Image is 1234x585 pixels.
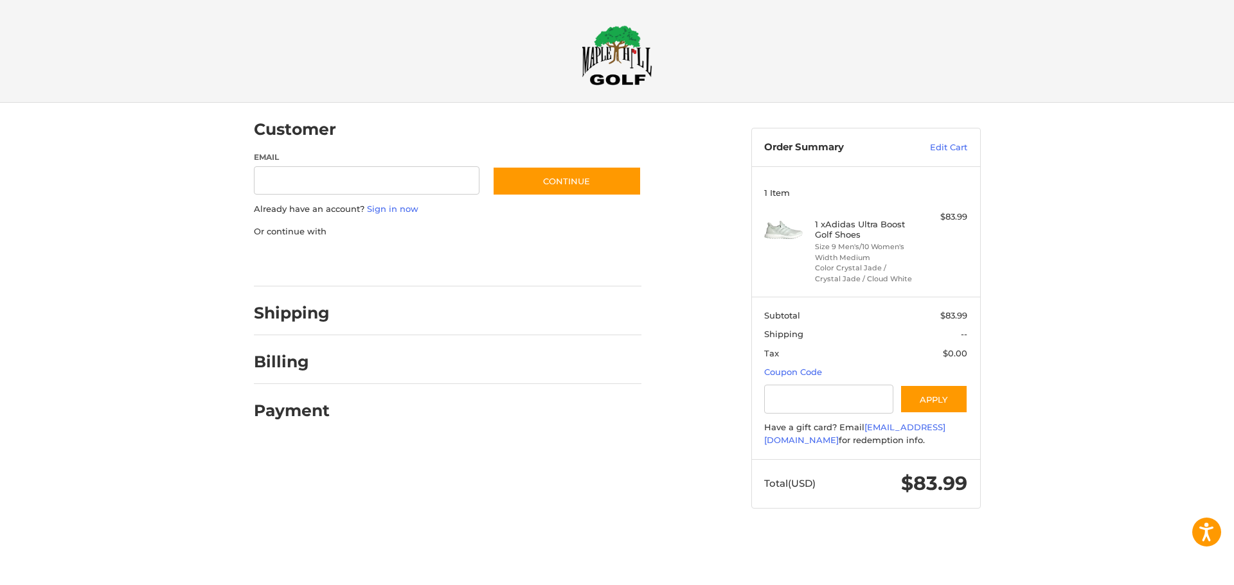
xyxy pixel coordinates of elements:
a: [EMAIL_ADDRESS][DOMAIN_NAME] [764,422,945,445]
span: Subtotal [764,310,800,320]
iframe: PayPal-venmo [467,250,564,274]
span: -- [961,329,967,339]
h2: Customer [254,119,336,139]
iframe: PayPal-paylater [359,250,455,274]
span: $83.99 [940,310,967,320]
h3: 1 Item [764,188,967,198]
div: Have a gift card? Email for redemption info. [764,421,967,446]
button: Continue [492,166,641,196]
a: Edit Cart [902,141,967,154]
span: Shipping [764,329,803,339]
div: $83.99 [917,211,967,223]
h2: Billing [254,352,329,372]
span: Total (USD) [764,477,816,489]
h4: 1 x Adidas Ultra Boost Golf Shoes [815,219,913,240]
button: Apply [900,385,968,414]
span: Tax [764,348,779,358]
p: Already have an account? [254,203,641,216]
p: Or continue with [254,225,641,238]
li: Size 9 Men's/10 Women's [815,241,913,252]
iframe: PayPal-paypal [249,250,346,274]
h3: Order Summary [764,141,902,154]
span: $83.99 [901,471,967,495]
li: Width Medium [815,252,913,263]
label: Email [254,152,480,163]
span: $0.00 [943,348,967,358]
h2: Payment [254,401,330,421]
a: Sign in now [367,204,418,214]
iframe: Google Customer Reviews [1128,550,1234,585]
h2: Shipping [254,303,330,323]
a: Coupon Code [764,367,822,377]
img: Maple Hill Golf [582,25,652,85]
input: Gift Certificate or Coupon Code [764,385,893,414]
li: Color Crystal Jade / Crystal Jade / Cloud White [815,263,913,284]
